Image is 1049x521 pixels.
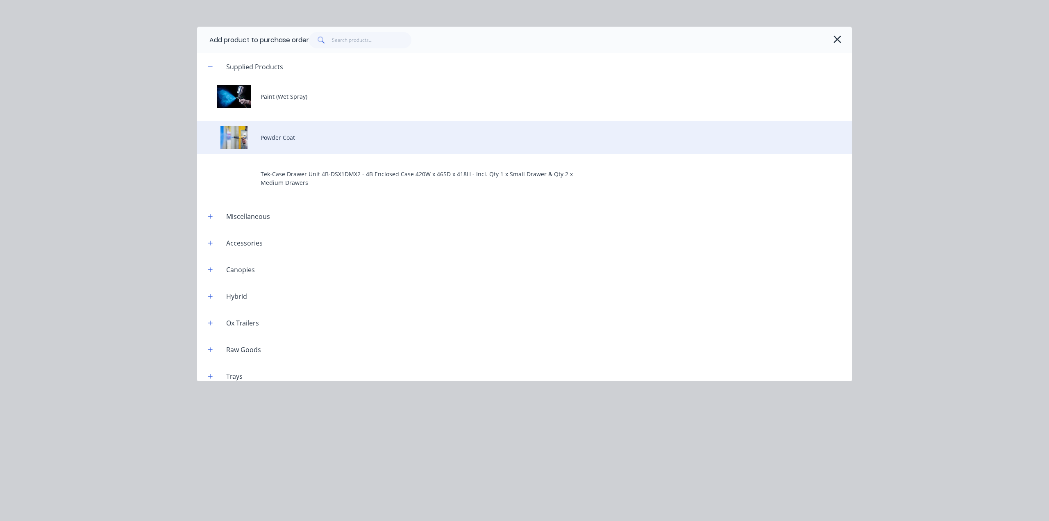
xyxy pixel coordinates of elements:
div: Accessories [220,238,269,248]
div: Canopies [220,265,261,275]
div: Add product to purchase order [209,35,309,45]
div: Supplied Products [220,62,290,72]
div: Raw Goods [220,345,268,355]
div: Trays [220,371,249,381]
div: Miscellaneous [220,212,277,221]
div: Ox Trailers [220,318,266,328]
div: Hybrid [220,291,254,301]
input: Search products... [332,32,412,48]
